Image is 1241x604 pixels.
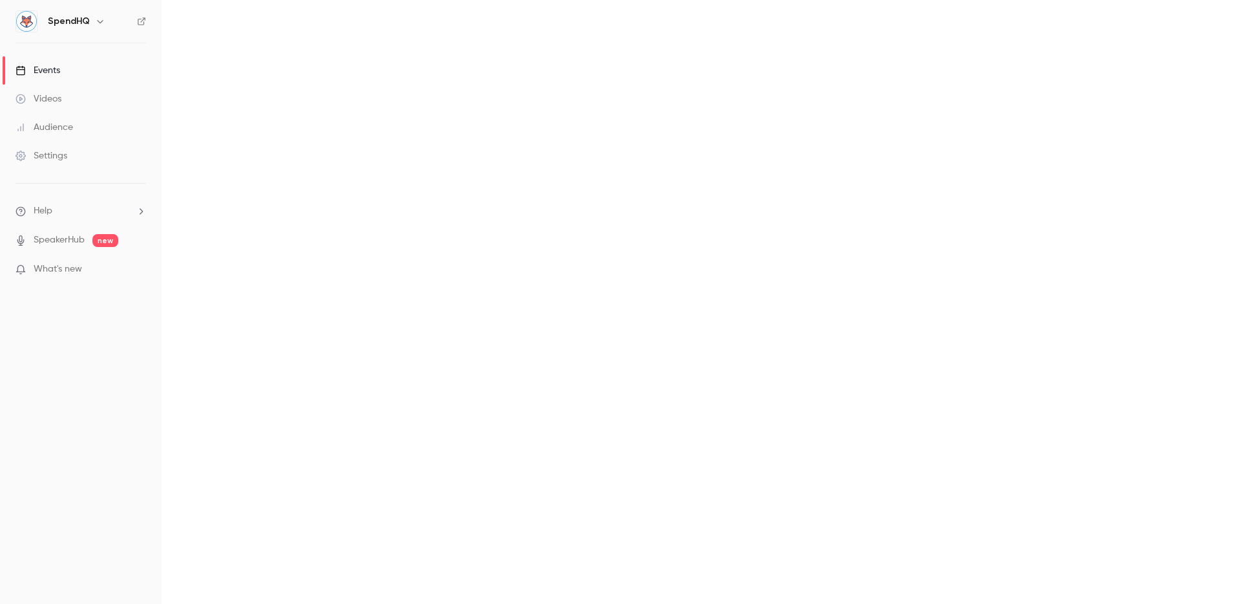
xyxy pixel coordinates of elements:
[16,204,146,218] li: help-dropdown-opener
[34,233,85,247] a: SpeakerHub
[16,64,60,77] div: Events
[34,263,82,276] span: What's new
[34,204,52,218] span: Help
[16,11,37,32] img: SpendHQ
[16,92,61,105] div: Videos
[16,149,67,162] div: Settings
[92,234,118,247] span: new
[48,15,90,28] h6: SpendHQ
[16,121,73,134] div: Audience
